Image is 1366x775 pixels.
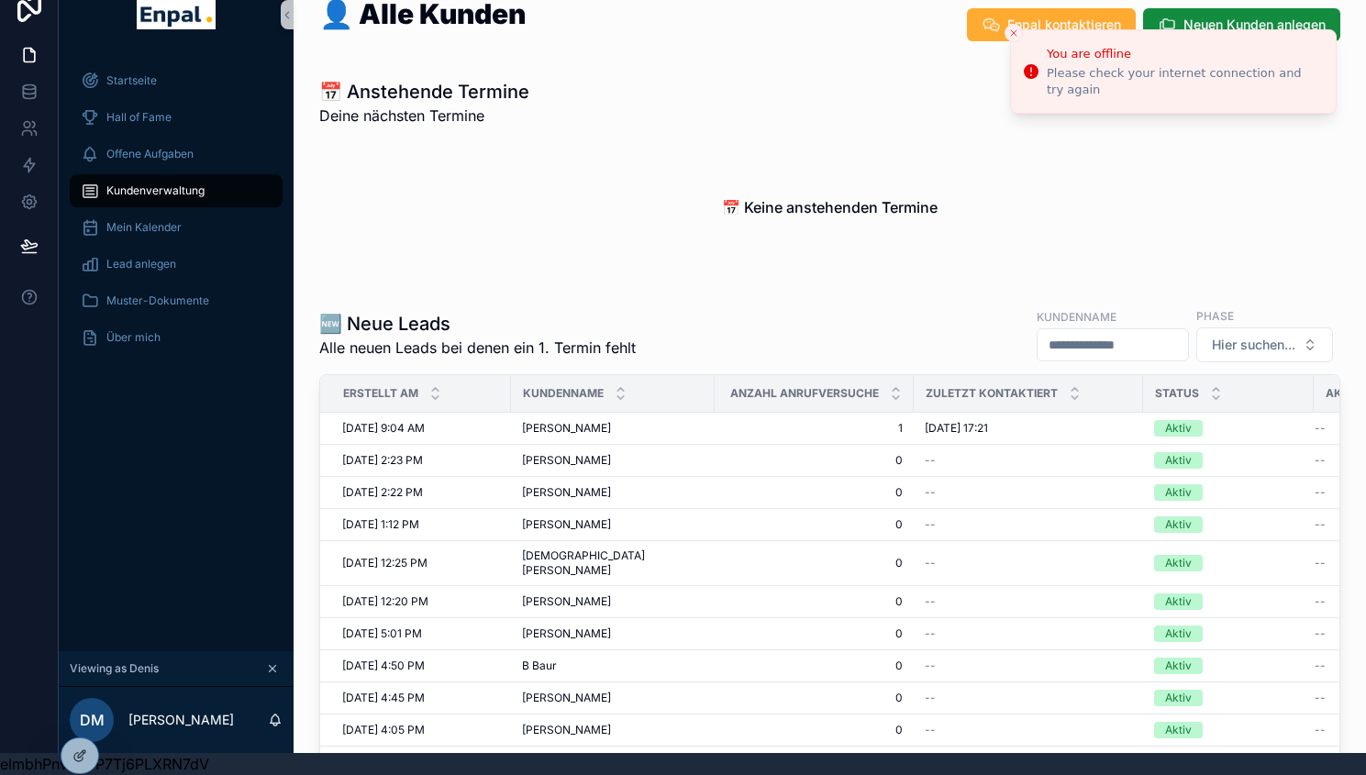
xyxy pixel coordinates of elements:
a: -- [925,723,1132,737]
h1: 📅 Anstehende Termine [319,79,529,105]
p: [PERSON_NAME] [128,711,234,729]
a: Aktiv [1154,452,1303,469]
a: 0 [726,517,903,532]
a: Aktiv [1154,593,1303,610]
span: [DATE] 12:25 PM [342,556,428,570]
a: [PERSON_NAME] [522,626,704,641]
a: Startseite [70,64,283,97]
div: Aktiv [1165,658,1192,674]
span: [PERSON_NAME] [522,594,611,609]
a: [PERSON_NAME] [522,421,704,436]
a: [DATE] 1:12 PM [342,517,500,532]
span: Hall of Fame [106,110,172,125]
span: -- [1315,723,1326,737]
span: Viewing as Denis [70,661,159,676]
a: [DATE] 4:45 PM [342,691,500,705]
span: Enpal kontaktieren [1007,16,1121,34]
span: Muster-Dokumente [106,293,209,308]
span: Status [1155,386,1199,401]
a: -- [925,453,1132,468]
a: [PERSON_NAME] [522,453,704,468]
div: Please check your internet connection and try again [1047,65,1321,98]
span: -- [1315,594,1326,609]
span: -- [925,594,936,609]
button: Close toast [1005,24,1023,42]
span: [DATE] 1:12 PM [342,517,419,532]
span: B Baur [522,659,557,673]
span: [DATE] 17:21 [925,421,988,436]
span: Zuletzt kontaktiert [926,386,1058,401]
a: Aktiv [1154,484,1303,501]
h2: 📅 Keine anstehenden Termine [722,196,938,218]
a: [PERSON_NAME] [522,485,704,500]
a: 0 [726,485,903,500]
span: -- [925,691,936,705]
span: [PERSON_NAME] [522,723,611,737]
span: [PERSON_NAME] [522,421,611,436]
div: Aktiv [1165,626,1192,642]
span: [DATE] 2:22 PM [342,485,423,500]
a: 0 [726,691,903,705]
span: 0 [726,556,903,570]
a: Hall of Fame [70,101,283,134]
span: Neuen Kunden anlegen [1183,16,1326,34]
a: Kundenverwaltung [70,174,283,207]
a: [DATE] 2:23 PM [342,453,500,468]
span: [DATE] 4:05 PM [342,723,425,737]
div: Aktiv [1165,452,1192,469]
span: [DATE] 2:23 PM [342,453,423,468]
span: -- [1315,556,1326,570]
button: Select Button [1196,327,1333,362]
div: Aktiv [1165,593,1192,610]
a: -- [925,594,1132,609]
div: You are offline [1047,45,1321,63]
a: [DATE] 5:01 PM [342,626,500,641]
span: -- [925,485,936,500]
span: -- [1315,485,1326,500]
div: Aktiv [1165,555,1192,571]
span: [PERSON_NAME] [522,626,611,641]
span: Kundenverwaltung [106,183,205,198]
span: -- [1315,421,1326,436]
span: [PERSON_NAME] [522,691,611,705]
span: [DEMOGRAPHIC_DATA][PERSON_NAME] [522,548,704,578]
span: [PERSON_NAME] [522,517,611,532]
span: [PERSON_NAME] [522,453,611,468]
div: Aktiv [1165,722,1192,738]
span: -- [925,556,936,570]
a: -- [925,485,1132,500]
span: -- [925,517,936,532]
a: -- [925,691,1132,705]
span: -- [1315,453,1326,468]
a: Aktiv [1154,516,1303,533]
span: DM [80,709,105,731]
a: Lead anlegen [70,248,283,281]
div: scrollable content [59,51,294,378]
span: Deine nächsten Termine [319,105,529,127]
a: -- [925,626,1132,641]
a: Aktiv [1154,722,1303,738]
span: Alle neuen Leads bei denen ein 1. Termin fehlt [319,337,636,359]
a: 0 [726,594,903,609]
a: [DATE] 4:05 PM [342,723,500,737]
span: [DATE] 5:01 PM [342,626,422,641]
span: Lead anlegen [106,257,176,271]
a: [PERSON_NAME] [522,723,704,737]
button: Neuen Kunden anlegen [1143,8,1340,41]
a: 0 [726,453,903,468]
span: Offene Aufgaben [106,147,194,161]
div: Aktiv [1165,690,1192,706]
a: [DATE] 12:25 PM [342,556,500,570]
a: 0 [726,723,903,737]
a: -- [925,659,1132,673]
span: Mein Kalender [106,220,182,235]
h1: 🆕 Neue Leads [319,311,636,337]
a: [DATE] 17:21 [925,421,1132,436]
div: Aktiv [1165,516,1192,533]
span: -- [925,626,936,641]
span: Startseite [106,73,157,88]
a: [DATE] 9:04 AM [342,421,500,436]
a: Offene Aufgaben [70,138,283,171]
